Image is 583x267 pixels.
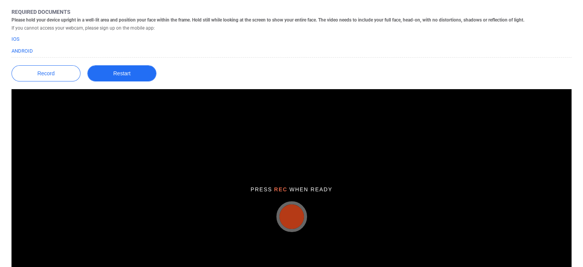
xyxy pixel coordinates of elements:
h5: If you cannot access your webcam, please sign up on the mobile app: [11,25,524,32]
h5: Please hold your device upright in a well-lit area and position your face within the frame. Hold ... [11,17,524,23]
h5: Required documents [11,8,524,15]
button: Restart [87,65,156,81]
div: PRESS [251,185,272,194]
div: REC [272,185,289,194]
button: Record [11,65,80,81]
div: WHEN READY [251,185,332,194]
a: iOS [11,36,20,42]
a: Android [11,48,33,54]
